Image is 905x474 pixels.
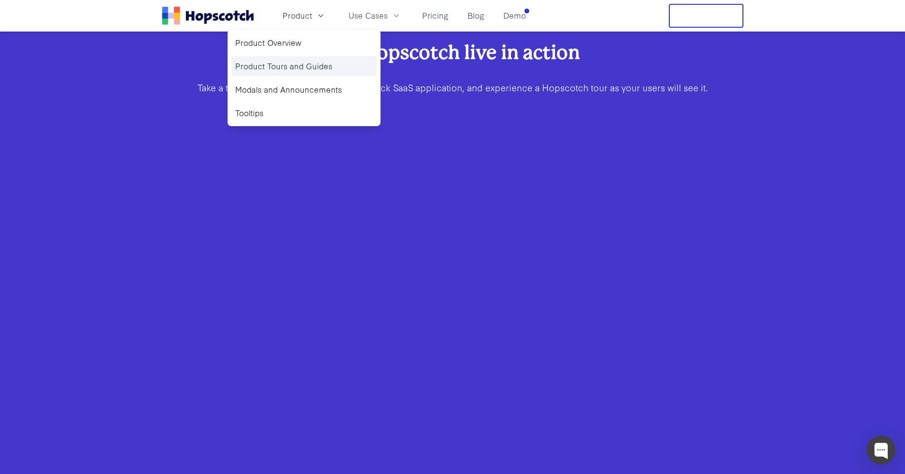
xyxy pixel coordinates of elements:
[193,81,713,94] p: Take a test onboarding tour of , a mock SaaS application, and experience a Hopscotch tour as your...
[464,8,488,23] a: Blog
[193,39,713,65] h2: See Hopscotch live in action
[162,7,254,25] a: Home
[277,8,331,23] button: Product
[231,103,377,123] a: Tooltips
[500,8,530,23] a: Demo
[669,4,743,28] button: Free Trial
[231,56,377,76] a: Product Tours and Guides
[231,80,377,99] a: Modals and Announcements
[231,33,377,53] a: Product Overview
[349,10,388,22] span: Use Cases
[418,8,452,23] a: Pricing
[283,10,312,22] span: Product
[343,8,407,23] button: Use Cases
